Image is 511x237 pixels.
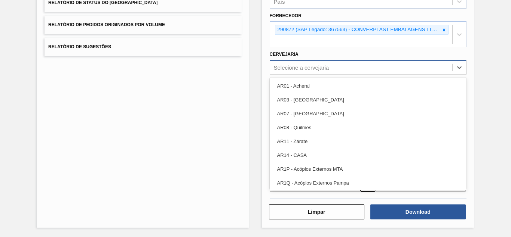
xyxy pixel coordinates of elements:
div: AR08 - Quilmes [270,121,466,134]
label: Cervejaria [270,52,299,57]
div: AR07 - [GEOGRAPHIC_DATA] [270,107,466,121]
button: Relatório de Pedidos Originados por Volume [45,16,241,34]
button: Download [370,204,466,219]
div: AR14 - CASA [270,148,466,162]
button: Relatório de Sugestões [45,38,241,56]
label: Fornecedor [270,13,302,18]
div: Selecione a cervejaria [274,64,329,70]
div: 290872 (SAP Legado: 367563) - CONVERPLAST EMBALAGENS LTDA [275,25,440,34]
span: Relatório de Sugestões [48,44,111,49]
div: AR11 - Zárate [270,134,466,148]
button: Limpar [269,204,364,219]
div: AR1P - Acópios Externos MTA [270,162,466,176]
div: AR01 - Acheral [270,79,466,93]
div: AR03 - [GEOGRAPHIC_DATA] [270,93,466,107]
span: Relatório de Pedidos Originados por Volume [48,22,165,27]
div: AR1Q - Acópios Externos Pampa [270,176,466,190]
